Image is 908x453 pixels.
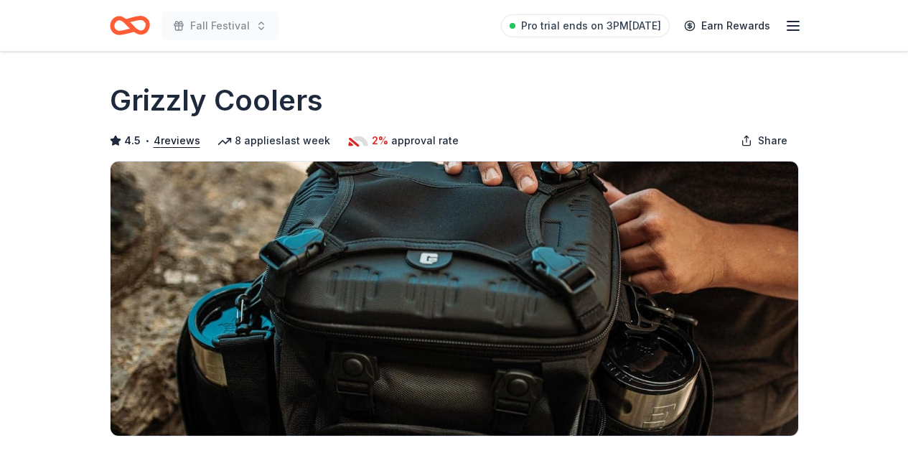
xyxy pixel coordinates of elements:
h1: Grizzly Coolers [110,80,323,121]
a: Pro trial ends on 3PM[DATE] [501,14,670,37]
span: 2% [372,132,388,149]
button: 4reviews [154,132,200,149]
span: Share [758,132,787,149]
button: Share [729,126,799,155]
span: • [144,135,149,146]
div: 8 applies last week [217,132,330,149]
img: Image for Grizzly Coolers [111,162,798,436]
span: approval rate [391,132,459,149]
span: Fall Festival [190,17,250,34]
a: Earn Rewards [675,13,779,39]
a: Home [110,9,150,42]
span: 4.5 [124,132,141,149]
span: Pro trial ends on 3PM[DATE] [521,17,661,34]
button: Fall Festival [162,11,279,40]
